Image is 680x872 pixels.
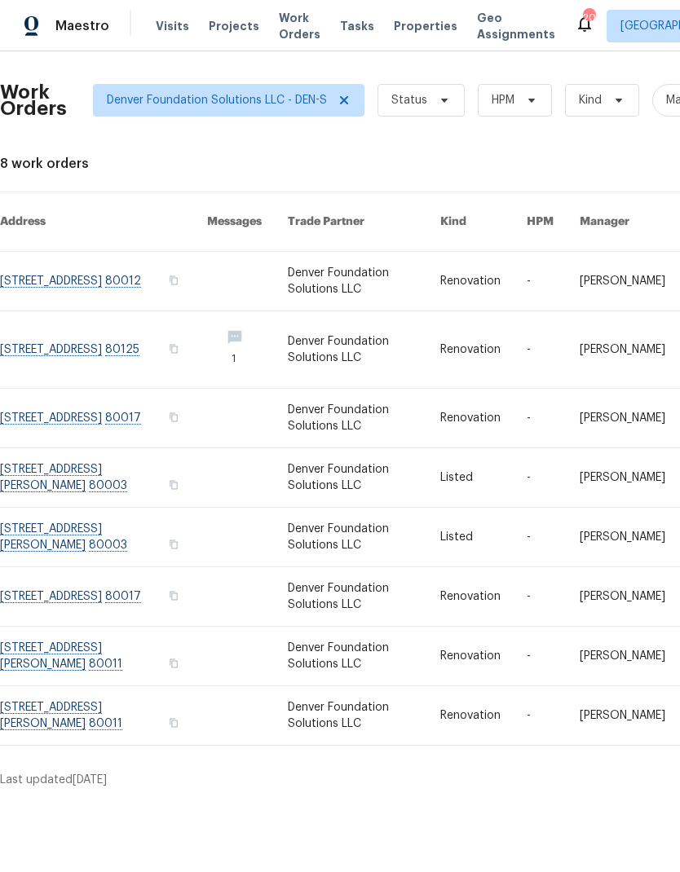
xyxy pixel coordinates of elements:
td: Renovation [427,567,514,627]
td: Denver Foundation Solutions LLC [275,311,427,389]
td: - [514,567,567,627]
span: Maestro [55,18,109,34]
td: Renovation [427,389,514,448]
td: - [514,389,567,448]
td: Listed [427,448,514,508]
td: - [514,508,567,567]
span: Properties [394,18,457,34]
th: Kind [427,192,514,252]
span: Status [391,92,427,108]
th: HPM [514,192,567,252]
td: Denver Foundation Solutions LLC [275,686,427,746]
span: Geo Assignments [477,10,555,42]
td: Denver Foundation Solutions LLC [275,627,427,686]
button: Copy Address [166,537,181,552]
td: Renovation [427,252,514,311]
td: Renovation [427,311,514,389]
span: Work Orders [279,10,320,42]
span: Visits [156,18,189,34]
td: Denver Foundation Solutions LLC [275,567,427,627]
td: - [514,448,567,508]
td: - [514,627,567,686]
th: Messages [194,192,275,252]
td: Renovation [427,686,514,746]
button: Copy Address [166,656,181,671]
td: Denver Foundation Solutions LLC [275,448,427,508]
span: [DATE] [73,774,107,786]
td: - [514,686,567,746]
td: [PERSON_NAME] [567,311,678,389]
td: Renovation [427,627,514,686]
td: Denver Foundation Solutions LLC [275,252,427,311]
button: Copy Address [166,410,181,425]
td: Denver Foundation Solutions LLC [275,389,427,448]
span: Denver Foundation Solutions LLC - DEN-S [107,92,327,108]
td: [PERSON_NAME] [567,448,678,508]
td: [PERSON_NAME] [567,389,678,448]
th: Manager [567,192,678,252]
td: [PERSON_NAME] [567,627,678,686]
button: Copy Address [166,716,181,730]
span: Projects [209,18,259,34]
button: Copy Address [166,588,181,603]
div: 20 [583,10,594,26]
td: [PERSON_NAME] [567,567,678,627]
td: Listed [427,508,514,567]
td: - [514,252,567,311]
span: Tasks [340,20,374,32]
th: Trade Partner [275,192,427,252]
td: [PERSON_NAME] [567,508,678,567]
button: Copy Address [166,273,181,288]
span: Kind [579,92,602,108]
td: [PERSON_NAME] [567,252,678,311]
td: [PERSON_NAME] [567,686,678,746]
span: HPM [492,92,514,108]
td: - [514,311,567,389]
button: Copy Address [166,478,181,492]
button: Copy Address [166,341,181,356]
td: Denver Foundation Solutions LLC [275,508,427,567]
